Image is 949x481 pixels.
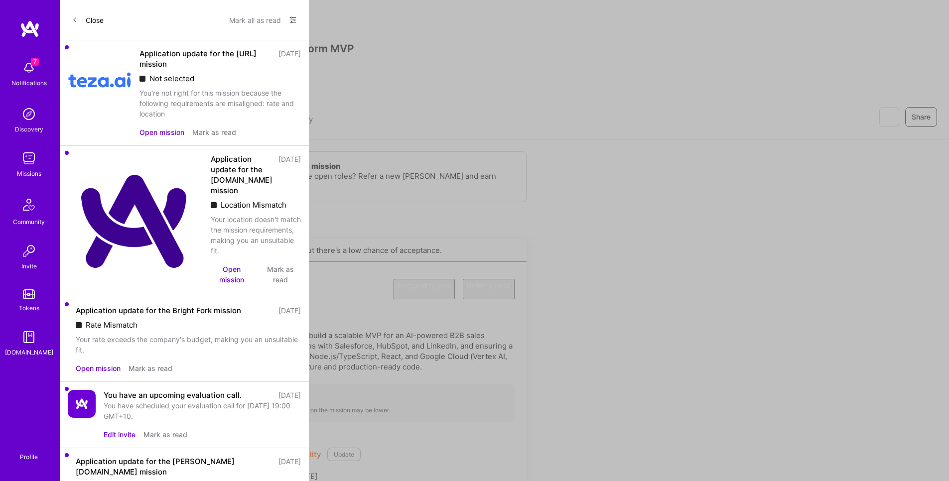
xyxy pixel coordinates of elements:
div: Application update for the [URL] mission [139,48,272,69]
div: You have an upcoming evaluation call. [104,390,242,400]
button: Mark all as read [229,12,281,28]
div: Notifications [11,78,47,88]
div: Application update for the [DOMAIN_NAME] mission [211,154,272,196]
img: logo [20,20,40,38]
button: Mark as read [192,127,236,137]
div: Location Mismatch [211,200,301,210]
button: Edit invite [104,429,136,440]
div: You're not right for this mission because the following requirements are misaligned: rate and loc... [139,88,301,119]
div: Application update for the Bright Fork mission [76,305,241,316]
div: Your rate exceeds the company's budget, making you an unsuitable fit. [76,334,301,355]
div: [DATE] [278,456,301,477]
button: Close [72,12,104,28]
div: Profile [20,452,38,461]
button: Open mission [76,363,121,373]
img: Community [17,193,41,217]
img: Company Logo [68,154,203,289]
button: Mark as read [260,264,301,285]
div: Not selected [139,73,301,84]
button: Open mission [211,264,252,285]
div: Missions [17,168,41,179]
div: Rate Mismatch [76,320,301,330]
div: [DATE] [278,154,301,196]
div: [DATE] [278,390,301,400]
div: Application update for the [PERSON_NAME][DOMAIN_NAME] mission [76,456,272,477]
div: Community [13,217,45,227]
button: Mark as read [129,363,172,373]
img: Company Logo [68,390,96,418]
span: 7 [31,58,39,66]
button: Mark as read [143,429,187,440]
button: Open mission [139,127,184,137]
img: discovery [19,104,39,124]
img: bell [19,58,39,78]
div: [DATE] [278,305,301,316]
img: tokens [23,289,35,299]
div: Invite [21,261,37,271]
div: [DATE] [278,48,301,69]
img: guide book [19,327,39,347]
div: You have scheduled your evaluation call for [DATE] 19:00 GMT+10. [104,400,301,421]
div: Discovery [15,124,43,134]
img: teamwork [19,148,39,168]
img: Company Logo [68,48,132,112]
div: Your location doesn't match the mission requirements, making you an unsuitable fit. [211,214,301,256]
img: Invite [19,241,39,261]
div: [DOMAIN_NAME] [5,347,53,358]
div: Tokens [19,303,39,313]
a: Profile [16,441,41,461]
